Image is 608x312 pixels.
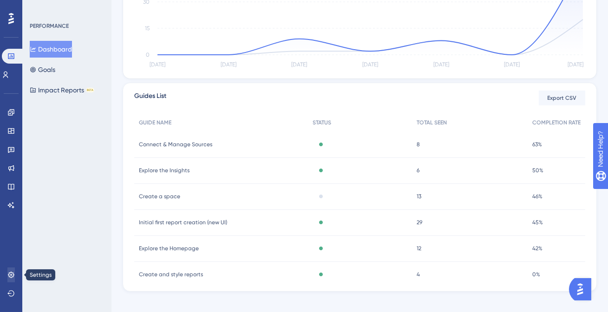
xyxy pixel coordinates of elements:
[139,219,227,226] span: Initial first report creation (new UI)
[532,219,543,226] span: 45%
[221,62,236,68] tspan: [DATE]
[22,2,58,13] span: Need Help?
[30,41,72,58] button: Dashboard
[569,275,597,303] iframe: UserGuiding AI Assistant Launcher
[532,167,543,174] span: 50%
[548,94,577,102] span: Export CSV
[146,52,150,58] tspan: 0
[532,245,543,252] span: 42%
[30,82,94,98] button: Impact ReportsBETA
[139,119,171,126] span: GUIDE NAME
[145,25,150,32] tspan: 15
[362,62,378,68] tspan: [DATE]
[417,271,420,278] span: 4
[417,193,421,200] span: 13
[417,119,447,126] span: TOTAL SEEN
[139,193,180,200] span: Create a space
[139,271,203,278] span: Create and style reports
[532,271,540,278] span: 0%
[313,119,331,126] span: STATUS
[139,141,212,148] span: Connect & Manage Sources
[417,141,420,148] span: 8
[532,141,542,148] span: 63%
[291,62,307,68] tspan: [DATE]
[539,91,585,105] button: Export CSV
[139,245,199,252] span: Explore the Homepage
[504,62,520,68] tspan: [DATE]
[417,167,419,174] span: 6
[568,62,583,68] tspan: [DATE]
[532,119,581,126] span: COMPLETION RATE
[139,167,190,174] span: Explore the Insights
[30,22,69,30] div: PERFORMANCE
[134,91,166,106] span: Guides List
[417,219,422,226] span: 29
[417,245,421,252] span: 12
[532,193,543,200] span: 46%
[433,62,449,68] tspan: [DATE]
[150,62,165,68] tspan: [DATE]
[86,88,94,92] div: BETA
[30,61,55,78] button: Goals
